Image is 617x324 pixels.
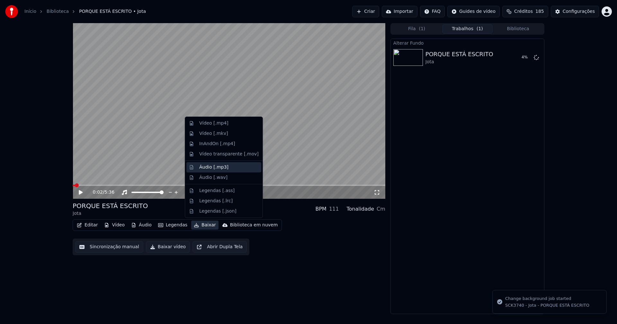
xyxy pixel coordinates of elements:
[425,59,493,65] div: Jota
[102,221,127,230] button: Vídeo
[74,221,100,230] button: Editar
[199,151,259,157] div: Vídeo transparente [.mov]
[502,6,548,17] button: Créditos185
[156,221,190,230] button: Legendas
[73,210,148,217] div: Jota
[5,5,18,18] img: youka
[75,241,143,253] button: Sincronização manual
[447,6,500,17] button: Guides de vídeo
[329,205,339,213] div: 111
[563,8,595,15] div: Configurações
[104,189,114,196] span: 5:36
[199,174,228,181] div: Áudio [.wav]
[192,241,247,253] button: Abrir Dupla Tela
[382,6,417,17] button: Importar
[514,8,533,15] span: Créditos
[199,120,228,127] div: Vídeo [.mp4]
[199,208,237,215] div: Legendas [.json]
[522,55,531,60] div: 4 %
[505,295,589,302] div: Change background job started
[420,6,445,17] button: FAQ
[47,8,69,15] a: Biblioteca
[79,8,146,15] span: PORQUE ESTÁ ESCRITO • Jota
[199,198,233,204] div: Legendas [.lrc]
[73,201,148,210] div: PORQUE ESTÁ ESCRITO
[391,39,544,47] div: Alterar Fundo
[191,221,219,230] button: Baixar
[24,8,146,15] nav: breadcrumb
[425,50,493,59] div: PORQUE ESTÁ ESCRITO
[391,24,442,34] button: Fila
[199,141,235,147] div: InAndOn [.mp4]
[352,6,379,17] button: Criar
[377,205,385,213] div: Cm
[442,24,493,34] button: Trabalhos
[129,221,154,230] button: Áudio
[230,222,278,228] div: Biblioteca em nuvem
[199,188,235,194] div: Legendas [.ass]
[146,241,190,253] button: Baixar vídeo
[493,24,543,34] button: Biblioteca
[315,205,326,213] div: BPM
[93,189,103,196] span: 0:02
[199,130,228,137] div: Vídeo [.mkv]
[199,164,228,171] div: Áudio [.mp3]
[505,302,589,308] div: SCK3740 - Jota - PORQUE ESTÁ ESCRITO
[93,189,108,196] div: /
[346,205,374,213] div: Tonalidade
[24,8,36,15] a: Início
[535,8,544,15] span: 185
[419,26,425,32] span: ( 1 )
[477,26,483,32] span: ( 1 )
[551,6,599,17] button: Configurações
